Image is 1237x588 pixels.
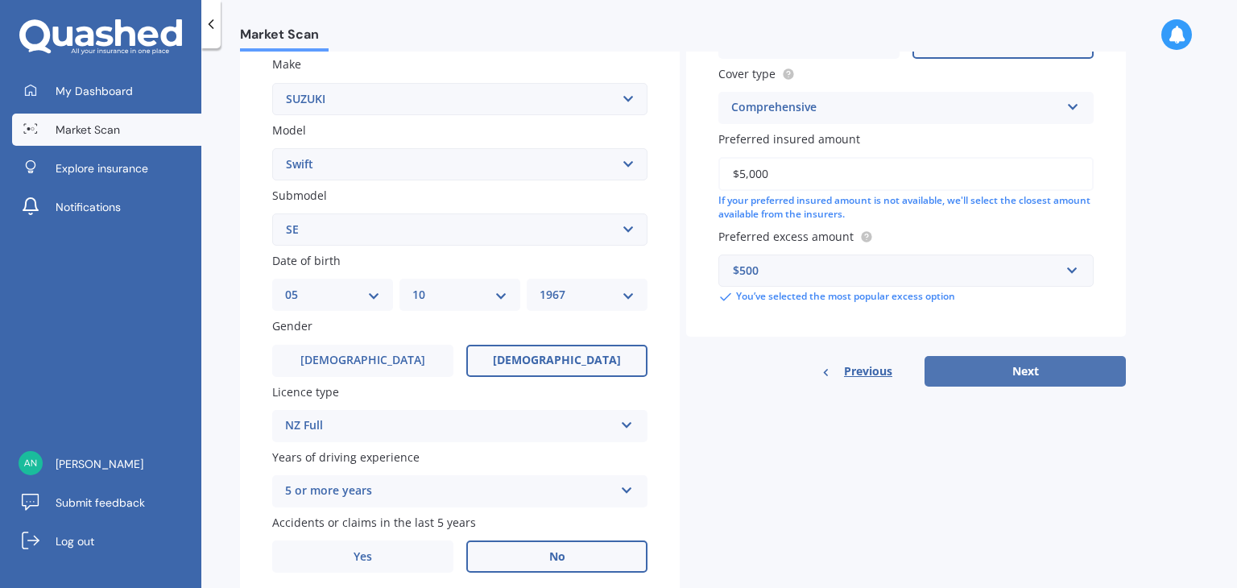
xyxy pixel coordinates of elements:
div: NZ Full [285,416,614,436]
input: Enter amount [718,157,1094,191]
span: Market Scan [56,122,120,138]
span: Accidents or claims in the last 5 years [272,515,476,530]
div: Comprehensive [731,98,1060,118]
div: You’ve selected the most popular excess option [718,290,1094,304]
span: Log out [56,533,94,549]
span: Notifications [56,199,121,215]
span: Model [272,122,306,138]
div: If your preferred insured amount is not available, we'll select the closest amount available from... [718,194,1094,222]
span: Make [272,57,301,72]
div: 5 or more years [285,482,614,501]
button: Next [925,356,1126,387]
div: $500 [733,262,1060,280]
a: Market Scan [12,114,201,146]
span: Yes [354,550,372,564]
span: Explore insurance [56,160,148,176]
span: No [549,550,565,564]
a: Submit feedback [12,487,201,519]
a: [PERSON_NAME] [12,448,201,480]
span: [DEMOGRAPHIC_DATA] [300,354,425,367]
span: Gender [272,319,312,334]
a: Explore insurance [12,152,201,184]
span: Cover type [718,66,776,81]
span: Licence type [272,384,339,400]
span: Previous [844,359,892,383]
span: [DEMOGRAPHIC_DATA] [493,354,621,367]
a: Notifications [12,191,201,223]
a: My Dashboard [12,75,201,107]
span: Preferred excess amount [718,229,854,244]
span: Years of driving experience [272,449,420,465]
span: My Dashboard [56,83,133,99]
span: [PERSON_NAME] [56,456,143,472]
span: Submodel [272,188,327,203]
a: Log out [12,525,201,557]
span: Market Scan [240,27,329,48]
span: Preferred insured amount [718,131,860,147]
span: Date of birth [272,253,341,268]
img: 71f94544b7bad0c092a3f739354ff7bd [19,451,43,475]
span: Submit feedback [56,495,145,511]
